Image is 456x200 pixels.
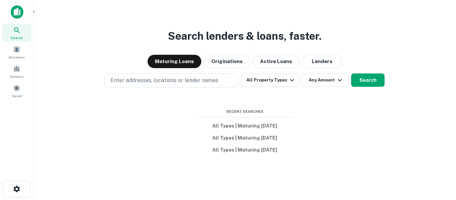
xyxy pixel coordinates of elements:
[2,82,31,100] a: Saved
[423,147,456,179] iframe: Chat Widget
[351,73,385,87] button: Search
[11,35,23,40] span: Search
[168,28,321,44] h3: Search lenders & loans, faster.
[204,55,250,68] button: Originations
[302,55,342,68] button: Lenders
[195,132,295,144] button: All Types | Maturing [DATE]
[2,43,31,61] a: Borrowers
[302,73,349,87] button: Any Amount
[105,73,238,87] button: Enter addresses, locations or lender names
[110,76,218,84] p: Enter addresses, locations or lender names
[241,73,299,87] button: All Property Types
[10,74,23,79] span: Contacts
[9,54,25,60] span: Borrowers
[11,5,23,19] img: capitalize-icon.png
[195,109,295,115] span: Recent Searches
[12,93,22,98] span: Saved
[2,24,31,42] a: Search
[195,120,295,132] button: All Types | Maturing [DATE]
[253,55,299,68] button: Active Loans
[195,144,295,156] button: All Types | Maturing [DATE]
[148,55,201,68] button: Maturing Loans
[2,62,31,80] a: Contacts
